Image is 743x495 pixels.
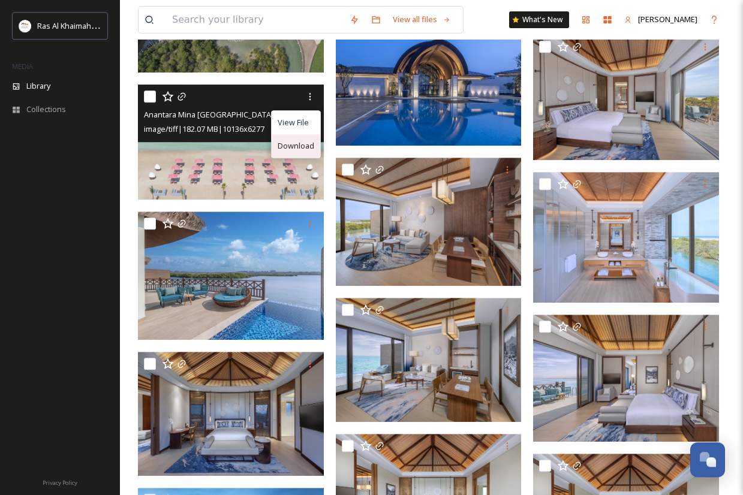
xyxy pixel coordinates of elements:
[533,35,719,160] img: Anantara Mina Al Arab Ras Al Khaimah Resort Guest Room Over Water Pool Villa Bedroom Side View.tif
[166,7,344,33] input: Search your library
[138,212,324,340] img: Anantara Mina Al Arab Ras Al Khaimah Resort Guest Room Over Water Pool Villa Terrace.tif
[278,117,309,128] span: View File
[26,80,50,92] span: Library
[387,8,457,31] a: View all files
[690,442,725,477] button: Open Chat
[336,5,522,146] img: Anantara Mina Al Arab Ras Al Khaimah Resort Exterior View Guest Entrance Side View.tif
[533,315,719,442] img: Anantara Mina Al Arab Ras Al Khaimah Resort Guest Room Peninsula Sea View Pool Villa Bed Room Sid...
[138,352,324,476] img: Anantara Mina Al Arab Ras Al Khaimah Resort Guest Room Over Water Pool Villa Bedroom.tif
[144,123,264,134] span: image/tiff | 182.07 MB | 10136 x 6277
[26,104,66,115] span: Collections
[336,158,522,285] img: Anantara Mina Al Arab Ras Al Khaimah Resort Guest Room Over Water Pool Villa Living Room.tif
[144,108,470,120] span: Anantara Mina [GEOGRAPHIC_DATA] [GEOGRAPHIC_DATA] Close To [GEOGRAPHIC_DATA]tif
[12,62,33,71] span: MEDIA
[43,479,77,487] span: Privacy Policy
[19,20,31,32] img: Logo_RAKTDA_RGB-01.png
[43,475,77,489] a: Privacy Policy
[278,140,314,152] span: Download
[533,172,719,303] img: Anantara_Mina_Al_Arab_Ras_Al_Khaimah_ Anantara Mina Al Arab Ras Al Khaimah Resort Resort Guest Ro...
[37,20,207,31] span: Ras Al Khaimah Tourism Development Authority
[618,8,703,31] a: [PERSON_NAME]
[509,11,569,28] a: What's New
[336,298,522,422] img: Anantara Mina Al Arab Ras Al Khaimah Resort Guest Room Peninsula Sea View Pool Villa Living Room.tif
[638,14,697,25] span: [PERSON_NAME]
